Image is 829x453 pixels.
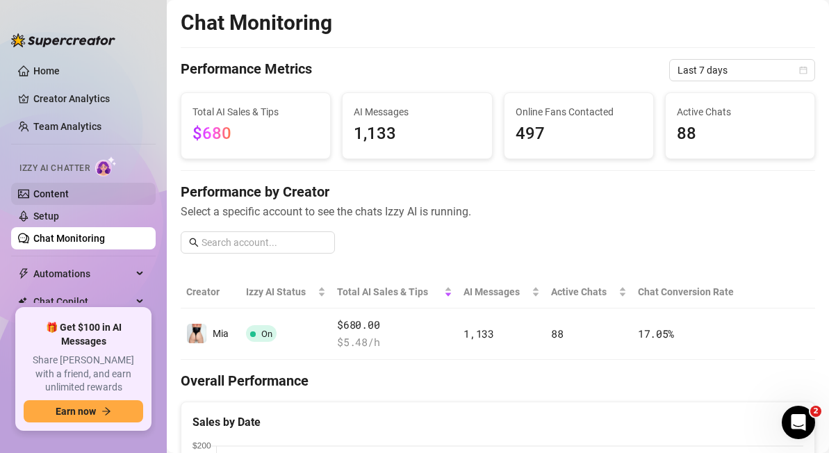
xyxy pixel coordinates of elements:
[337,284,441,299] span: Total AI Sales & Tips
[354,121,480,147] span: 1,133
[33,65,60,76] a: Home
[24,321,143,348] span: 🎁 Get $100 in AI Messages
[192,413,803,431] div: Sales by Date
[240,276,332,308] th: Izzy AI Status
[354,104,480,120] span: AI Messages
[24,354,143,395] span: Share [PERSON_NAME] with a friend, and earn unlimited rewards
[463,327,494,340] span: 1,133
[33,121,101,132] a: Team Analytics
[189,238,199,247] span: search
[337,317,452,333] span: $680.00
[11,33,115,47] img: logo-BBDzfeDw.svg
[799,66,807,74] span: calendar
[551,284,616,299] span: Active Chats
[192,124,231,143] span: $680
[632,276,752,308] th: Chat Conversion Rate
[33,88,145,110] a: Creator Analytics
[551,327,563,340] span: 88
[33,211,59,222] a: Setup
[516,104,642,120] span: Online Fans Contacted
[33,233,105,244] a: Chat Monitoring
[24,400,143,422] button: Earn nowarrow-right
[192,104,319,120] span: Total AI Sales & Tips
[516,121,642,147] span: 497
[677,104,803,120] span: Active Chats
[18,297,27,306] img: Chat Copilot
[463,284,529,299] span: AI Messages
[19,162,90,175] span: Izzy AI Chatter
[181,276,240,308] th: Creator
[213,328,229,339] span: Mia
[246,284,315,299] span: Izzy AI Status
[33,290,132,313] span: Chat Copilot
[181,59,312,81] h4: Performance Metrics
[181,371,815,390] h4: Overall Performance
[458,276,545,308] th: AI Messages
[56,406,96,417] span: Earn now
[545,276,632,308] th: Active Chats
[810,406,821,417] span: 2
[181,203,815,220] span: Select a specific account to see the chats Izzy AI is running.
[331,276,458,308] th: Total AI Sales & Tips
[33,188,69,199] a: Content
[638,327,674,340] span: 17.05 %
[202,235,327,250] input: Search account...
[181,182,815,201] h4: Performance by Creator
[18,268,29,279] span: thunderbolt
[101,406,111,416] span: arrow-right
[782,406,815,439] iframe: Intercom live chat
[33,263,132,285] span: Automations
[187,324,206,343] img: Mia
[337,334,452,351] span: $ 5.48 /h
[677,121,803,147] span: 88
[678,60,807,81] span: Last 7 days
[95,156,117,176] img: AI Chatter
[181,10,332,36] h2: Chat Monitoring
[261,329,272,339] span: On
